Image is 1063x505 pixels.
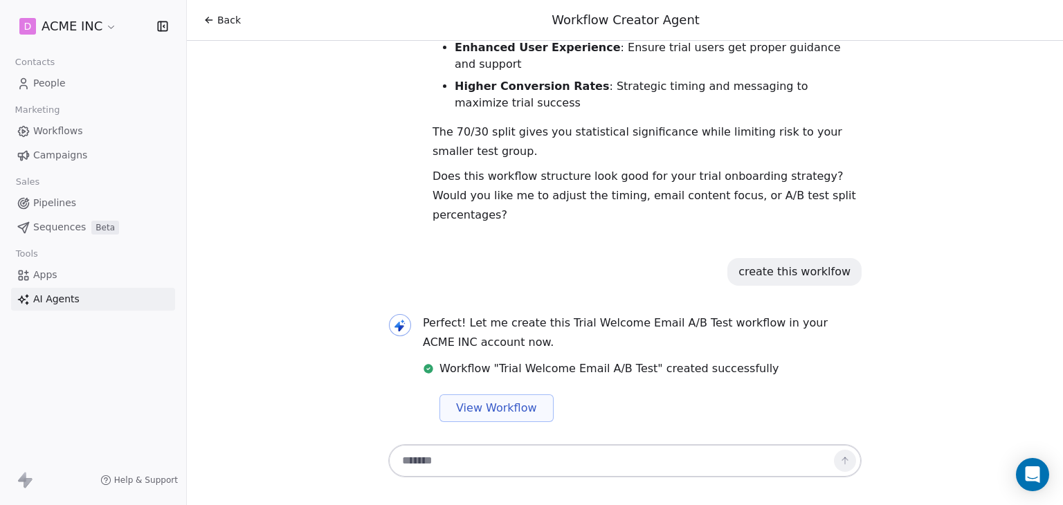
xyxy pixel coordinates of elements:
[91,221,119,235] span: Beta
[9,100,66,120] span: Marketing
[114,475,178,486] span: Help & Support
[423,313,862,352] p: Perfect! Let me create this Trial Welcome Email A/B Test workflow in your ACME INC account now.
[33,292,80,306] span: AI Agents
[439,360,779,377] span: Workflow "Trial Welcome Email A/B Test" created successfully
[11,216,175,239] a: SequencesBeta
[1016,458,1049,491] div: Open Intercom Messenger
[738,264,851,280] div: create this worklfow
[10,244,44,264] span: Tools
[11,72,175,95] a: People
[439,394,554,422] button: View Workflow
[455,80,609,93] strong: Higher Conversion Rates
[11,144,175,167] a: Campaigns
[33,220,86,235] span: Sequences
[433,122,862,161] p: The 70/30 split gives you statistical significance while limiting risk to your smaller test group.
[455,78,862,111] li: : Strategic timing and messaging to maximize trial success
[9,52,61,73] span: Contacts
[42,17,102,35] span: ACME INC
[11,120,175,143] a: Workflows
[455,41,621,54] strong: Enhanced User Experience
[33,76,66,91] span: People
[11,288,175,311] a: AI Agents
[433,167,862,225] p: Does this workflow structure look good for your trial onboarding strategy? Would you like me to a...
[100,475,178,486] a: Help & Support
[455,39,862,73] li: : Ensure trial users get proper guidance and support
[217,13,241,27] span: Back
[33,148,87,163] span: Campaigns
[433,439,862,478] p: Excellent! Your workflow has been successfully created in your ACME INC account.
[11,264,175,286] a: Apps
[33,124,83,138] span: Workflows
[33,196,76,210] span: Pipelines
[11,192,175,214] a: Pipelines
[17,15,120,38] button: DACME INC
[10,172,46,192] span: Sales
[552,12,700,27] span: Workflow Creator Agent
[456,400,537,416] span: View Workflow
[24,19,32,33] span: D
[33,268,57,282] span: Apps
